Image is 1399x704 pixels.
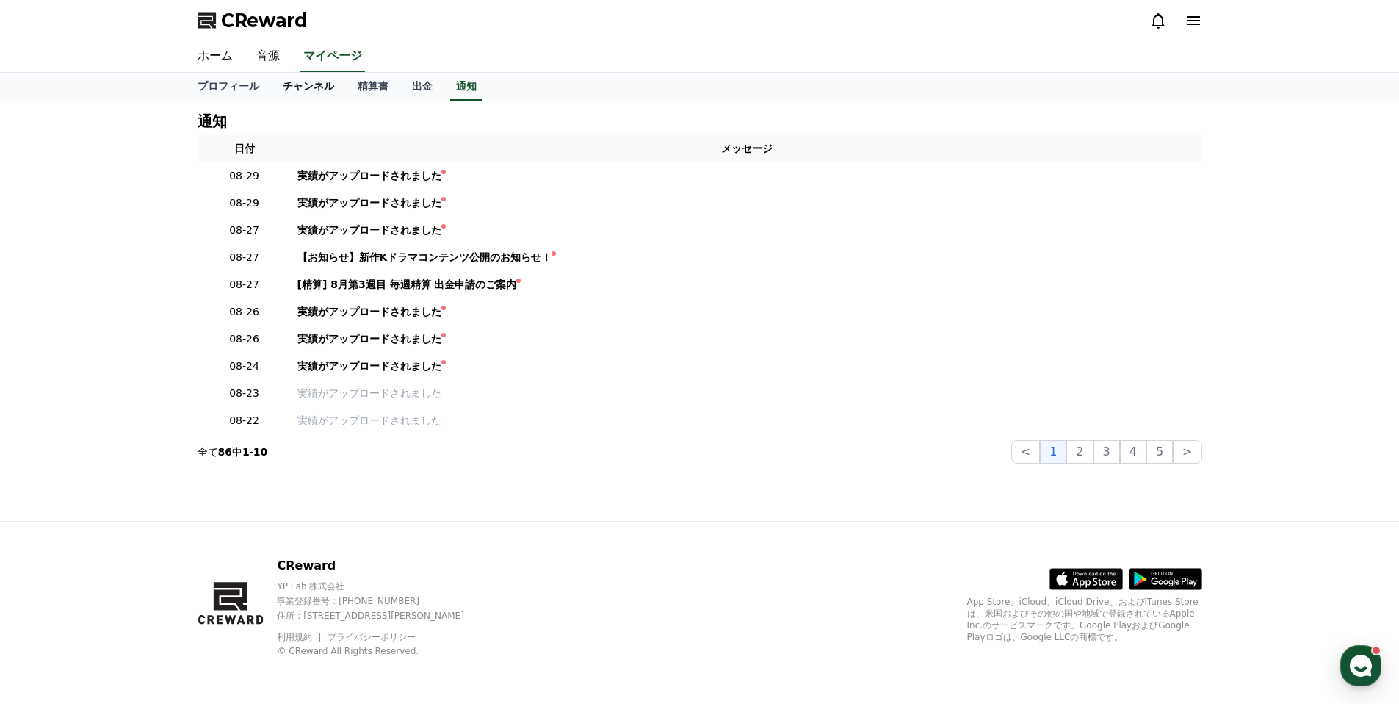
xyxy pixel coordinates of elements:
[297,331,1196,347] a: 実績がアップロードされました
[450,73,482,101] a: 通知
[186,73,271,101] a: プロフィール
[37,488,63,500] span: Home
[186,41,245,72] a: ホーム
[277,581,489,592] p: YP Lab 株式会社
[4,466,97,503] a: Home
[297,359,1196,374] a: 実績がアップロードされました
[967,596,1202,643] p: App Store、iCloud、iCloud Drive、およびiTunes Storeは、米国およびその他の国や地域で登録されているApple Inc.のサービスマークです。Google P...
[1120,440,1146,464] button: 4
[221,9,308,32] span: CReward
[297,413,1196,428] a: 実績がアップロードされました
[297,359,441,374] div: 実績がアップロードされました
[242,446,250,458] strong: 1
[198,445,268,459] p: 全て 中 -
[277,557,489,575] p: CReward
[198,9,308,32] a: CReward
[297,195,441,211] div: 実績がアップロードされました
[203,331,286,347] p: 08-26
[203,413,286,428] p: 08-22
[245,41,292,72] a: 音源
[277,645,489,657] p: © CReward All Rights Reserved.
[189,466,282,503] a: Settings
[1066,440,1093,464] button: 2
[203,168,286,184] p: 08-29
[253,446,267,458] strong: 10
[203,386,286,401] p: 08-23
[297,304,1196,320] a: 実績がアップロードされました
[297,277,517,292] div: [精算] 8月第3週目 毎週精算 出金申請のご案内
[292,135,1202,162] th: メッセージ
[1173,440,1201,464] button: >
[203,304,286,320] p: 08-26
[198,113,227,129] h4: 通知
[297,168,441,184] div: 実績がアップロードされました
[217,488,253,500] span: Settings
[218,446,232,458] strong: 86
[203,359,286,374] p: 08-24
[400,73,444,101] a: 出金
[297,277,1196,292] a: [精算] 8月第3週目 毎週精算 出金申請のご案内
[297,304,441,320] div: 実績がアップロードされました
[277,610,489,622] p: 住所 : [STREET_ADDRESS][PERSON_NAME]
[346,73,400,101] a: 精算書
[1093,440,1120,464] button: 3
[297,250,1196,265] a: 【お知らせ】新作Kドラマコンテンツ公開のお知らせ！
[1146,440,1173,464] button: 5
[297,331,441,347] div: 実績がアップロードされました
[328,632,416,642] a: プライバシーポリシー
[271,73,346,101] a: チャンネル
[1040,440,1066,464] button: 1
[300,41,365,72] a: マイページ
[122,489,165,500] span: Messages
[297,223,441,238] div: 実績がアップロードされました
[297,250,552,265] div: 【お知らせ】新作Kドラマコンテンツ公開のお知らせ！
[97,466,189,503] a: Messages
[1011,440,1040,464] button: <
[203,250,286,265] p: 08-27
[297,195,1196,211] a: 実績がアップロードされました
[277,595,489,607] p: 事業登録番号 : [PHONE_NUMBER]
[297,223,1196,238] a: 実績がアップロードされました
[297,168,1196,184] a: 実績がアップロードされました
[203,223,286,238] p: 08-27
[203,195,286,211] p: 08-29
[277,632,323,642] a: 利用規約
[203,277,286,292] p: 08-27
[198,135,292,162] th: 日付
[297,386,1196,401] a: 実績がアップロードされました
